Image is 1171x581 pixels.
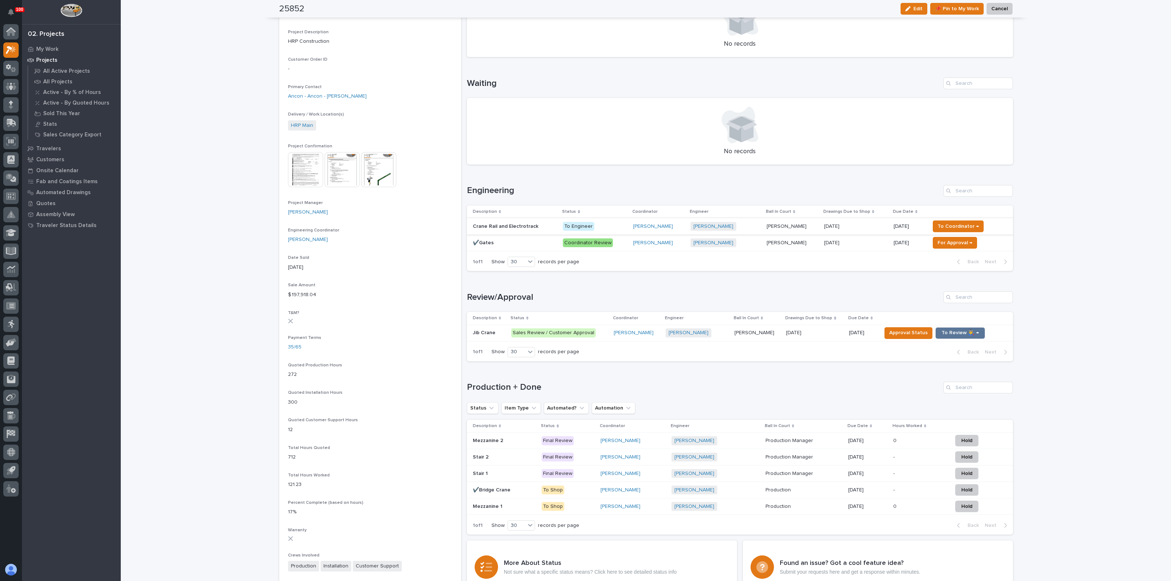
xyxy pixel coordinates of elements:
[985,259,1001,265] span: Next
[824,238,841,246] p: [DATE]
[288,508,452,516] p: 17%
[288,208,328,216] a: [PERSON_NAME]
[28,119,121,129] a: Stats
[693,240,733,246] a: [PERSON_NAME]
[943,382,1013,393] input: Search
[848,454,887,460] p: [DATE]
[767,222,808,230] p: [PERSON_NAME]
[467,402,498,414] button: Status
[288,236,328,244] a: [PERSON_NAME]
[674,471,714,477] a: [PERSON_NAME]
[288,391,343,395] span: Quoted Installation Hours
[9,9,19,20] div: Notifications100
[467,433,1013,449] tr: Mezzanine 2Mezzanine 2 Final Review[PERSON_NAME] [PERSON_NAME] Production ManagerProduction Manag...
[3,4,19,20] button: Notifications
[288,85,322,89] span: Primary Contact
[542,486,564,495] div: To Shop
[288,426,452,434] p: 12
[508,348,525,356] div: 30
[961,486,972,494] span: Hold
[824,222,841,230] p: [DATE]
[28,76,121,87] a: All Projects
[766,453,815,460] p: Production Manager
[288,528,307,532] span: Warranty
[991,4,1008,13] span: Cancel
[288,561,319,571] span: Production
[473,453,490,460] p: Stair 2
[982,522,1013,529] button: Next
[985,522,1001,529] span: Next
[893,486,896,493] p: -
[601,471,640,477] a: [PERSON_NAME]
[279,4,304,14] h2: 25852
[288,343,302,351] a: 35/65
[28,66,121,76] a: All Active Projects
[467,498,1013,515] tr: Mezzanine 1Mezzanine 1 To Shop[PERSON_NAME] [PERSON_NAME] ProductionProduction [DATE]00 Hold
[508,522,525,529] div: 30
[43,121,57,128] p: Stats
[288,228,339,233] span: Engineering Coordinator
[473,502,504,510] p: Mezzanine 1
[542,469,574,478] div: Final Review
[943,291,1013,303] div: Search
[963,349,979,355] span: Back
[893,469,896,477] p: -
[767,238,808,246] p: [PERSON_NAME]
[288,553,319,558] span: Crews Involved
[894,223,924,230] p: [DATE]
[542,436,574,445] div: Final Review
[473,208,497,216] p: Description
[933,220,984,232] button: To Coordinator →
[22,176,121,187] a: Fab and Coatings Items
[22,143,121,154] a: Travelers
[614,330,654,336] a: [PERSON_NAME]
[848,503,887,510] p: [DATE]
[538,349,579,355] p: records per page
[288,256,309,260] span: Date Sold
[288,264,452,271] p: [DATE]
[982,349,1013,355] button: Next
[473,238,495,246] p: ✔️Gates
[601,487,640,493] a: [PERSON_NAME]
[893,502,898,510] p: 0
[288,481,452,488] p: 121.23
[508,258,525,266] div: 30
[734,328,776,336] p: [PERSON_NAME]
[467,78,940,89] h1: Waiting
[765,422,790,430] p: Ball In Court
[955,501,979,512] button: Hold
[665,314,684,322] p: Engineer
[491,522,505,529] p: Show
[785,314,832,322] p: Drawings Due to Shop
[766,436,815,444] p: Production Manager
[467,382,940,393] h1: Production + Done
[562,208,576,216] p: Status
[894,240,924,246] p: [DATE]
[288,38,452,45] p: HRP Construction
[491,349,505,355] p: Show
[16,7,23,12] p: 100
[511,328,596,337] div: Sales Review / Customer Approval
[913,5,923,12] span: Edit
[473,328,497,336] p: Jib Crane
[473,314,497,322] p: Description
[467,325,1013,341] tr: Jib CraneJib Crane Sales Review / Customer Approval[PERSON_NAME] [PERSON_NAME] [PERSON_NAME][PERS...
[22,54,121,65] a: Projects
[893,422,922,430] p: Hours Worked
[693,223,733,230] a: [PERSON_NAME]
[893,208,913,216] p: Due Date
[473,469,489,477] p: Stair 1
[935,4,979,13] span: 📌 Pin to My Work
[22,44,121,54] a: My Work
[28,108,121,118] a: Sold This Year
[955,451,979,463] button: Hold
[848,471,887,477] p: [DATE]
[951,522,982,529] button: Back
[476,40,1004,48] p: No records
[987,3,1013,15] button: Cancel
[467,449,1013,465] tr: Stair 2Stair 2 Final Review[PERSON_NAME] [PERSON_NAME] Production ManagerProduction Manager [DATE...
[491,259,505,265] p: Show
[766,486,792,493] p: Production
[288,453,452,461] p: 712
